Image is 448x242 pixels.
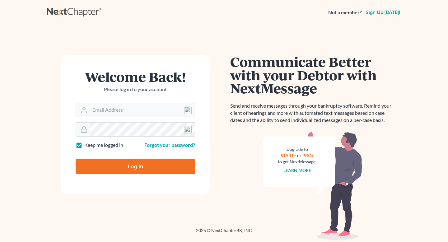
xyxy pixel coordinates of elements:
[144,142,195,148] a: Forgot your password?
[230,55,395,95] h1: Communicate Better with your Debtor with NextMessage
[47,227,401,239] div: 2025 © NextChapterBK, INC
[302,153,314,158] a: PRO+
[364,10,401,15] a: Sign up [DATE]!
[230,102,395,124] p: Send and receive messages through your bankruptcy software. Remind your client of hearings and mo...
[278,146,316,152] div: Upgrade to
[283,168,311,173] a: Learn more
[76,70,195,83] h1: Welcome Back!
[90,103,195,117] input: Email Address
[184,107,192,114] img: npw-badge-icon-locked.svg
[263,131,362,240] img: nextmessage_bg-59042aed3d76b12b5cd301f8e5b87938c9018125f34e5fa2b7a6b67550977c72.svg
[281,153,296,158] a: START+
[76,86,195,93] p: Please log in to your account
[328,9,362,16] strong: Not a member?
[76,159,195,174] input: Log In
[297,153,301,158] span: or
[84,142,123,149] label: Keep me logged in
[278,159,316,165] div: to get NextMessage.
[184,126,192,133] img: npw-badge-icon-locked.svg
